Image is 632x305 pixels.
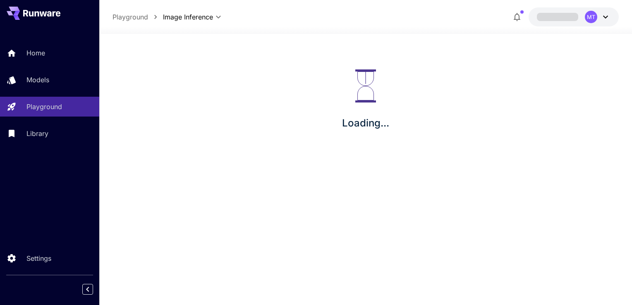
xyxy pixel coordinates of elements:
[585,11,597,23] div: MT
[342,116,389,131] p: Loading...
[89,282,99,297] div: Collapse sidebar
[113,12,163,22] nav: breadcrumb
[26,129,48,138] p: Library
[26,253,51,263] p: Settings
[113,12,148,22] a: Playground
[529,7,619,26] button: MT
[163,12,213,22] span: Image Inference
[82,284,93,295] button: Collapse sidebar
[26,102,62,112] p: Playground
[26,75,49,85] p: Models
[26,48,45,58] p: Home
